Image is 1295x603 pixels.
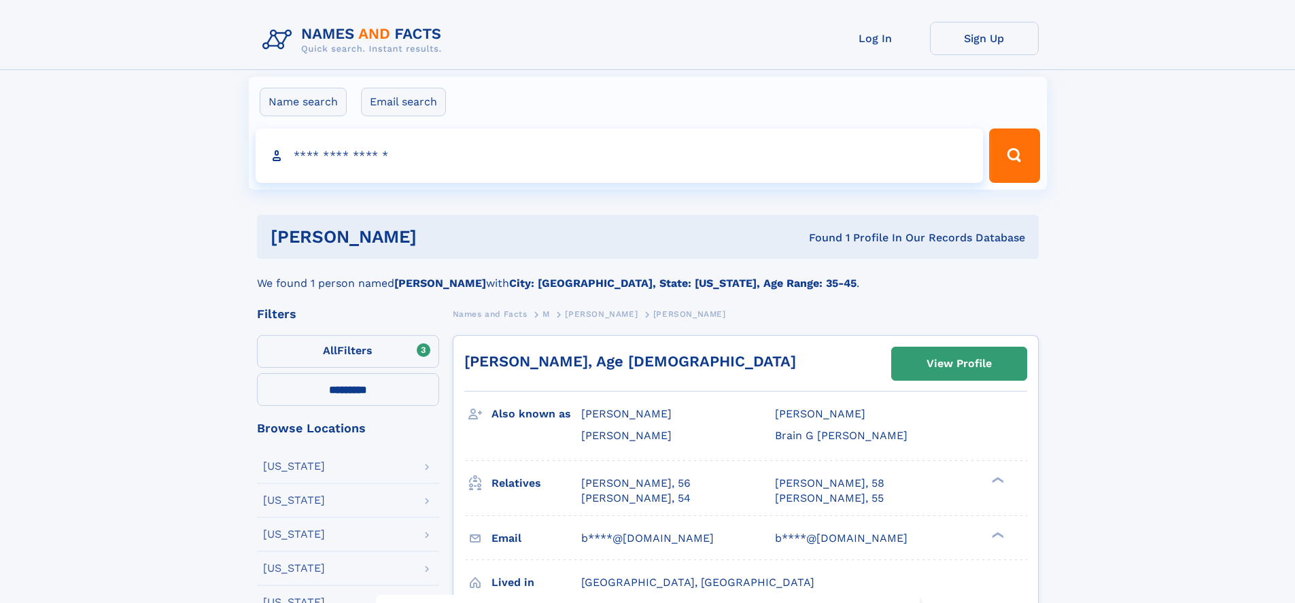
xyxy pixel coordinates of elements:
[927,348,992,379] div: View Profile
[257,335,439,368] label: Filters
[257,259,1039,292] div: We found 1 person named with .
[453,305,528,322] a: Names and Facts
[612,230,1025,245] div: Found 1 Profile In Our Records Database
[271,228,613,245] h1: [PERSON_NAME]
[491,402,581,426] h3: Also known as
[581,476,691,491] a: [PERSON_NAME], 56
[821,22,930,55] a: Log In
[930,22,1039,55] a: Sign Up
[565,305,638,322] a: [PERSON_NAME]
[581,491,691,506] a: [PERSON_NAME], 54
[542,305,550,322] a: M
[581,429,672,442] span: [PERSON_NAME]
[775,476,884,491] a: [PERSON_NAME], 58
[260,88,347,116] label: Name search
[989,128,1039,183] button: Search Button
[491,472,581,495] h3: Relatives
[892,347,1026,380] a: View Profile
[394,277,486,290] b: [PERSON_NAME]
[491,527,581,550] h3: Email
[263,495,325,506] div: [US_STATE]
[775,491,884,506] a: [PERSON_NAME], 55
[565,309,638,319] span: [PERSON_NAME]
[775,429,908,442] span: Brain G [PERSON_NAME]
[988,475,1005,484] div: ❯
[581,576,814,589] span: [GEOGRAPHIC_DATA], [GEOGRAPHIC_DATA]
[263,461,325,472] div: [US_STATE]
[257,308,439,320] div: Filters
[542,309,550,319] span: M
[509,277,857,290] b: City: [GEOGRAPHIC_DATA], State: [US_STATE], Age Range: 35-45
[491,571,581,594] h3: Lived in
[257,22,453,58] img: Logo Names and Facts
[988,530,1005,539] div: ❯
[263,529,325,540] div: [US_STATE]
[323,344,337,357] span: All
[775,407,865,420] span: [PERSON_NAME]
[653,309,726,319] span: [PERSON_NAME]
[581,407,672,420] span: [PERSON_NAME]
[464,353,796,370] a: [PERSON_NAME], Age [DEMOGRAPHIC_DATA]
[361,88,446,116] label: Email search
[256,128,984,183] input: search input
[263,563,325,574] div: [US_STATE]
[257,422,439,434] div: Browse Locations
